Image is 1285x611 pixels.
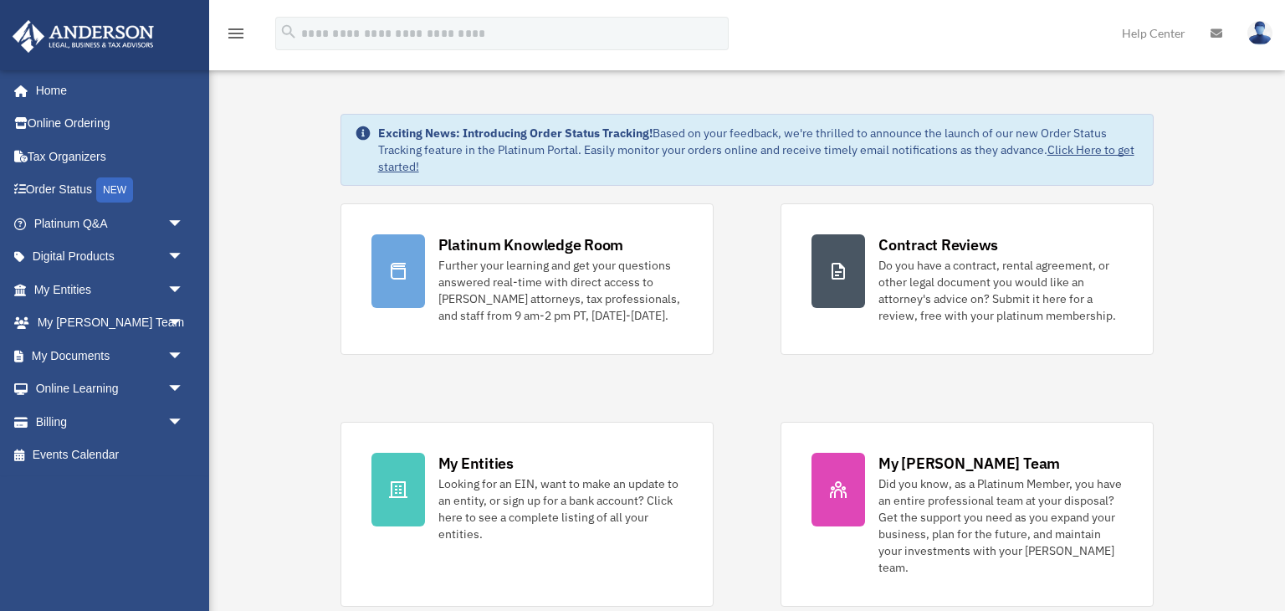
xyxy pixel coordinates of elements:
[438,475,683,542] div: Looking for an EIN, want to make an update to an entity, or sign up for a bank account? Click her...
[878,453,1060,474] div: My [PERSON_NAME] Team
[1247,21,1272,45] img: User Pic
[438,234,624,255] div: Platinum Knowledge Room
[438,257,683,324] div: Further your learning and get your questions answered real-time with direct access to [PERSON_NAM...
[167,207,201,241] span: arrow_drop_down
[167,306,201,341] span: arrow_drop_down
[438,453,514,474] div: My Entities
[279,23,298,41] i: search
[167,405,201,439] span: arrow_drop_down
[12,207,209,240] a: Platinum Q&Aarrow_drop_down
[378,142,1134,174] a: Click Here to get started!
[12,74,201,107] a: Home
[12,107,209,141] a: Online Ordering
[12,273,209,306] a: My Entitiesarrow_drop_down
[167,273,201,307] span: arrow_drop_down
[12,372,209,406] a: Online Learningarrow_drop_down
[167,339,201,373] span: arrow_drop_down
[12,140,209,173] a: Tax Organizers
[167,372,201,407] span: arrow_drop_down
[8,20,159,53] img: Anderson Advisors Platinum Portal
[96,177,133,203] div: NEW
[878,475,1123,576] div: Did you know, as a Platinum Member, you have an entire professional team at your disposal? Get th...
[781,203,1154,355] a: Contract Reviews Do you have a contract, rental agreement, or other legal document you would like...
[167,240,201,275] span: arrow_drop_down
[878,234,998,255] div: Contract Reviews
[340,422,714,607] a: My Entities Looking for an EIN, want to make an update to an entity, or sign up for a bank accoun...
[12,306,209,340] a: My [PERSON_NAME] Teamarrow_drop_down
[378,126,653,141] strong: Exciting News: Introducing Order Status Tracking!
[378,125,1140,175] div: Based on your feedback, we're thrilled to announce the launch of our new Order Status Tracking fe...
[781,422,1154,607] a: My [PERSON_NAME] Team Did you know, as a Platinum Member, you have an entire professional team at...
[12,405,209,439] a: Billingarrow_drop_down
[12,339,209,372] a: My Documentsarrow_drop_down
[226,23,246,44] i: menu
[340,203,714,355] a: Platinum Knowledge Room Further your learning and get your questions answered real-time with dire...
[12,173,209,208] a: Order StatusNEW
[12,240,209,274] a: Digital Productsarrow_drop_down
[12,439,209,472] a: Events Calendar
[878,257,1123,324] div: Do you have a contract, rental agreement, or other legal document you would like an attorney's ad...
[226,29,246,44] a: menu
